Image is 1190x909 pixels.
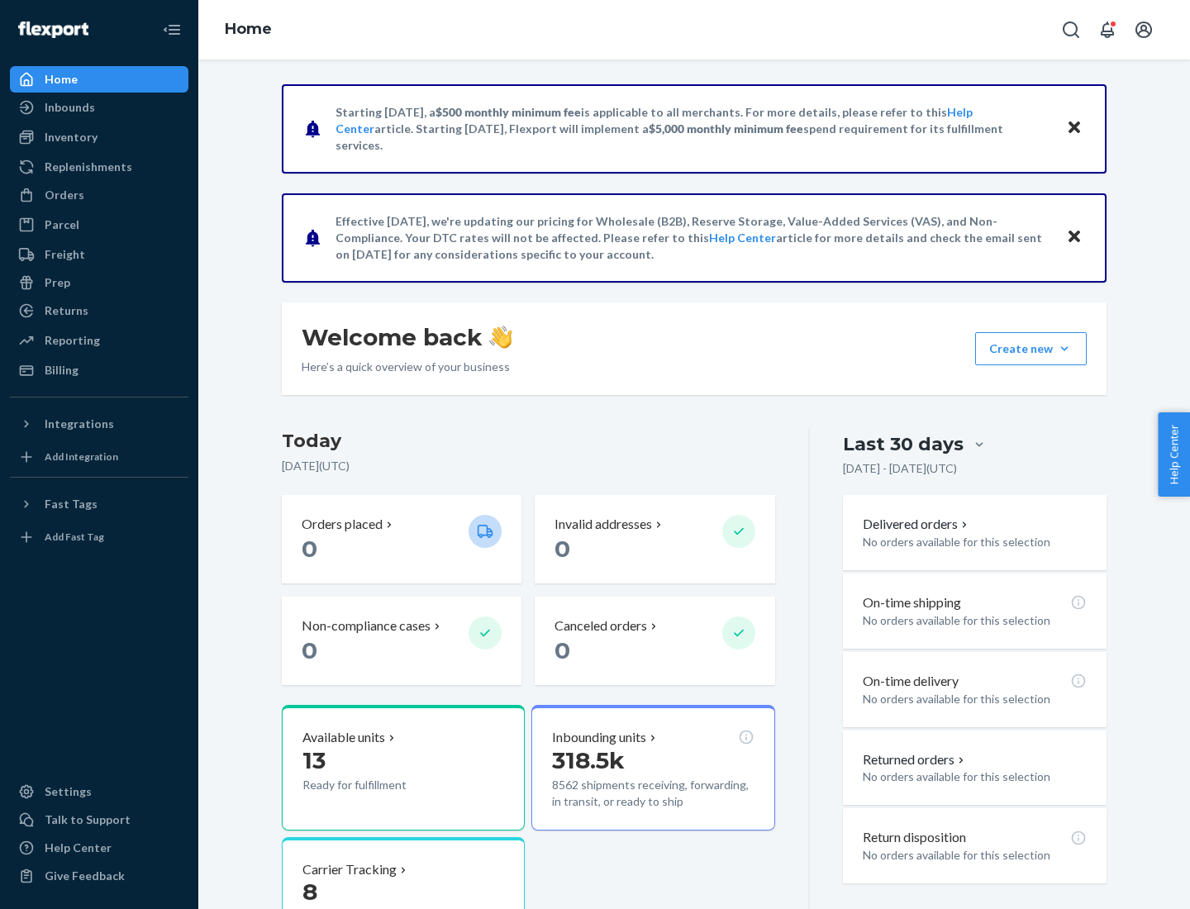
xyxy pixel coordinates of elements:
[843,460,957,477] p: [DATE] - [DATE] ( UTC )
[45,159,132,175] div: Replenishments
[863,750,968,769] button: Returned orders
[225,20,272,38] a: Home
[10,297,188,324] a: Returns
[302,535,317,563] span: 0
[649,121,803,136] span: $5,000 monthly minimum fee
[302,322,512,352] h1: Welcome back
[45,868,125,884] div: Give Feedback
[45,496,98,512] div: Fast Tags
[1091,13,1124,46] button: Open notifications
[552,728,646,747] p: Inbounding units
[282,705,525,830] button: Available units13Ready for fulfillment
[10,327,188,354] a: Reporting
[45,783,92,800] div: Settings
[863,612,1087,629] p: No orders available for this selection
[45,274,70,291] div: Prep
[302,878,317,906] span: 8
[535,495,774,583] button: Invalid addresses 0
[436,105,581,119] span: $500 monthly minimum fee
[10,524,188,550] a: Add Fast Tag
[863,691,1087,707] p: No orders available for this selection
[10,66,188,93] a: Home
[282,458,775,474] p: [DATE] ( UTC )
[531,705,774,830] button: Inbounding units318.5k8562 shipments receiving, forwarding, in transit, or ready to ship
[863,515,971,534] button: Delivered orders
[45,99,95,116] div: Inbounds
[45,71,78,88] div: Home
[1064,226,1085,250] button: Close
[45,840,112,856] div: Help Center
[45,217,79,233] div: Parcel
[45,362,79,378] div: Billing
[10,491,188,517] button: Fast Tags
[45,187,84,203] div: Orders
[863,847,1087,864] p: No orders available for this selection
[10,411,188,437] button: Integrations
[282,428,775,454] h3: Today
[10,124,188,150] a: Inventory
[552,777,754,810] p: 8562 shipments receiving, forwarding, in transit, or ready to ship
[863,593,961,612] p: On-time shipping
[302,616,431,635] p: Non-compliance cases
[45,246,85,263] div: Freight
[45,302,88,319] div: Returns
[975,332,1087,365] button: Create new
[10,212,188,238] a: Parcel
[10,357,188,383] a: Billing
[10,94,188,121] a: Inbounds
[10,241,188,268] a: Freight
[18,21,88,38] img: Flexport logo
[10,778,188,805] a: Settings
[10,154,188,180] a: Replenishments
[45,530,104,544] div: Add Fast Tag
[863,534,1087,550] p: No orders available for this selection
[155,13,188,46] button: Close Navigation
[212,6,285,54] ol: breadcrumbs
[1054,13,1088,46] button: Open Search Box
[1158,412,1190,497] button: Help Center
[863,828,966,847] p: Return disposition
[302,359,512,375] p: Here’s a quick overview of your business
[336,104,1050,154] p: Starting [DATE], a is applicable to all merchants. For more details, please refer to this article...
[10,182,188,208] a: Orders
[336,213,1050,263] p: Effective [DATE], we're updating our pricing for Wholesale (B2B), Reserve Storage, Value-Added Se...
[555,535,570,563] span: 0
[302,728,385,747] p: Available units
[45,811,131,828] div: Talk to Support
[1064,117,1085,140] button: Close
[282,495,521,583] button: Orders placed 0
[302,746,326,774] span: 13
[282,597,521,685] button: Non-compliance cases 0
[10,269,188,296] a: Prep
[552,746,625,774] span: 318.5k
[302,860,397,879] p: Carrier Tracking
[555,636,570,664] span: 0
[45,416,114,432] div: Integrations
[535,597,774,685] button: Canceled orders 0
[302,636,317,664] span: 0
[10,863,188,889] button: Give Feedback
[863,672,959,691] p: On-time delivery
[10,444,188,470] a: Add Integration
[863,769,1087,785] p: No orders available for this selection
[45,332,100,349] div: Reporting
[555,515,652,534] p: Invalid addresses
[489,326,512,349] img: hand-wave emoji
[10,835,188,861] a: Help Center
[10,807,188,833] a: Talk to Support
[555,616,647,635] p: Canceled orders
[302,777,455,793] p: Ready for fulfillment
[302,515,383,534] p: Orders placed
[45,129,98,145] div: Inventory
[45,450,118,464] div: Add Integration
[843,431,964,457] div: Last 30 days
[1127,13,1160,46] button: Open account menu
[709,231,776,245] a: Help Center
